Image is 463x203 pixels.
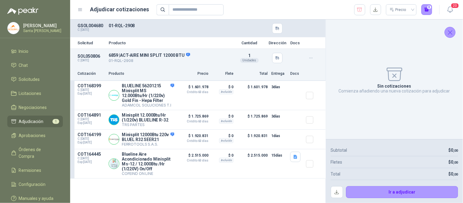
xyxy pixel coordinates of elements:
[178,140,208,143] span: Crédito 60 días
[331,171,341,177] p: Total
[268,41,287,45] p: Dirección
[212,83,233,91] p: $ 0
[19,118,44,125] span: Adjudicación
[390,5,407,14] div: Precio
[109,71,174,77] p: Producto
[109,53,230,58] p: 6859 | ACT-AIRE MINI SPLIT 12000 BTU
[78,54,105,59] p: SOL050806
[454,161,458,165] span: ,00
[78,118,105,121] span: C: [DATE]
[271,132,287,140] p: 1 días
[7,60,63,71] a: Chat
[19,104,47,111] span: Negociaciones
[7,179,63,190] a: Configuración
[19,167,42,174] span: Remisiones
[7,165,63,176] a: Remisiones
[109,58,230,64] p: 01-RQL-2908
[109,159,119,169] img: Company Logo
[109,115,119,125] img: Company Logo
[109,134,119,144] img: Company Logo
[219,119,233,124] div: Incluido
[237,113,268,127] p: $ 1.725.869
[52,119,59,124] span: 1
[451,160,458,165] span: 0
[240,58,259,63] div: Unidades
[78,141,105,144] span: Exp: [DATE]
[271,152,287,159] p: 15 días
[421,4,432,15] button: 0
[90,5,149,14] h1: Adjudicar cotizaciones
[451,172,458,176] span: 0
[451,3,459,9] span: 20
[19,195,54,202] span: Manuales y ayuda
[78,28,105,32] p: C: [DATE]
[212,152,233,159] p: $ 0
[78,152,105,157] p: COT164445
[19,181,46,188] span: Configuración
[7,144,63,162] a: Órdenes de Compra
[449,147,458,154] p: $
[122,171,174,176] p: COFEIND ON LINE
[219,89,233,94] div: Incluido
[219,138,233,143] div: Incluido
[178,152,208,162] p: $ 2.515.000
[449,171,458,177] p: $
[23,24,61,28] p: [PERSON_NAME]
[237,71,268,77] p: Total
[122,113,174,122] p: Minisplit 12.000Btu/Hr (1/220v) BLUELINE R-32
[7,102,63,113] a: Negociaciones
[19,76,40,83] span: Solicitudes
[78,92,105,96] span: Exp: [DATE]
[78,121,105,125] span: Exp: [DATE]
[212,71,233,77] p: Flete
[7,88,63,99] a: Licitaciones
[78,160,105,164] span: Exp: [DATE]
[7,116,63,127] a: Adjudicación1
[237,152,268,176] p: $ 2.515.000
[109,41,230,45] p: Producto
[178,113,208,123] p: $ 1.725.869
[78,113,105,118] p: COT164891
[178,132,208,143] p: $ 1.920.831
[339,89,450,93] p: Comienza añadiendo una nueva cotización para adjudicar
[19,132,46,139] span: Aprobaciones
[78,23,105,28] p: GSOL004680
[19,62,28,69] span: Chat
[451,148,458,153] span: 0
[78,88,105,92] span: C: [DATE]
[378,84,411,89] p: Sin cotizaciones
[290,71,302,77] p: Docs
[78,59,105,62] p: C: [DATE]
[178,71,208,77] p: Precio
[122,103,174,107] p: ADAMCOL SOLUCIONES T.I
[331,147,347,154] p: Subtotal
[237,83,268,107] p: $ 1.601.978
[122,122,174,127] p: TRS PARTES
[271,71,287,77] p: Entrega
[248,53,251,58] span: 1
[178,120,208,123] span: Crédito 60 días
[7,7,38,15] img: Logo peakr
[78,137,105,141] span: C: [DATE]
[212,113,233,120] p: $ 0
[271,113,287,120] p: 3 días
[8,22,19,34] img: Company Logo
[7,130,63,141] a: Aprobaciones
[7,74,63,85] a: Solicitudes
[19,90,42,97] span: Licitaciones
[178,159,208,162] span: Crédito 60 días
[78,132,105,137] p: COT164199
[454,172,458,176] span: ,00
[19,146,57,160] span: Órdenes de Compra
[346,186,458,198] button: Ir a adjudicar
[109,90,119,100] img: Company Logo
[454,149,458,153] span: ,00
[122,152,174,171] p: Blueline Aire Acondicionado Minisplit Ms-12 / 12.000Btu /Hr (1/220V) On/Off
[178,91,208,94] span: Crédito 60 días
[219,158,233,163] div: Incluido
[178,83,208,94] p: $ 1.601.978
[212,132,233,140] p: $ 0
[237,132,268,147] p: $ 1.920.831
[445,27,456,38] button: Cerrar
[271,83,287,91] p: 3 días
